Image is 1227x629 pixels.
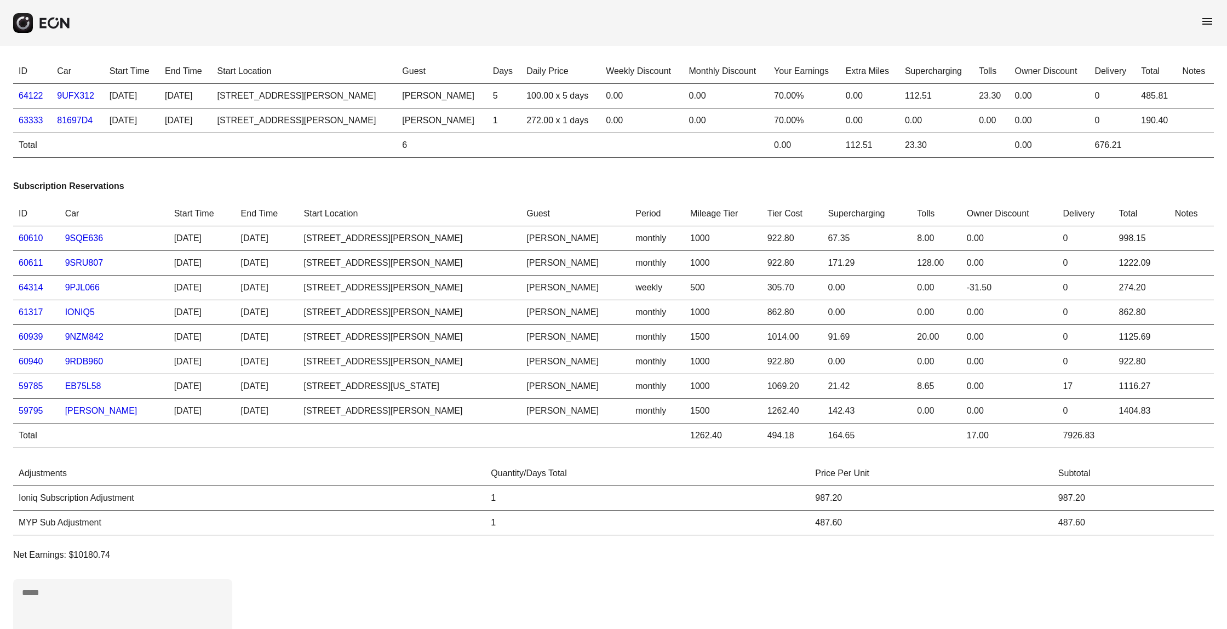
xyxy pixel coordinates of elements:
td: monthly [630,300,685,325]
a: 59795 [19,406,43,415]
td: 190.40 [1136,108,1177,133]
th: Tolls [973,59,1009,84]
th: Owner Discount [1010,59,1090,84]
a: EB75L58 [65,381,101,391]
td: [PERSON_NAME] [521,350,630,374]
td: 0 [1057,399,1113,424]
td: [DATE] [104,108,159,133]
td: 128.00 [911,251,961,276]
td: 922.80 [1114,350,1169,374]
td: 862.80 [1114,300,1169,325]
th: Start Time [104,59,159,84]
td: 0 [1090,84,1136,108]
td: 1 [485,486,810,511]
td: 0 [1057,325,1113,350]
p: Net Earnings: $10180.74 [13,548,1214,562]
td: 0.00 [822,276,911,300]
td: monthly [630,226,685,251]
th: Guest [397,59,487,84]
a: 9UFX312 [57,91,94,100]
td: 0.00 [840,84,899,108]
td: 274.20 [1114,276,1169,300]
th: Quantity/Days Total [485,461,810,486]
th: Extra Miles [840,59,899,84]
th: Subtotal [1053,461,1214,486]
td: 17.00 [961,424,1058,448]
td: 0 [1057,226,1113,251]
a: 81697D4 [57,116,93,125]
th: Total [1114,202,1169,226]
td: [DATE] [236,251,299,276]
td: [STREET_ADDRESS][PERSON_NAME] [212,84,397,108]
td: 20.00 [911,325,961,350]
td: [DATE] [169,300,236,325]
td: -31.50 [961,276,1058,300]
td: 0 [1057,276,1113,300]
td: 112.51 [899,84,973,108]
td: monthly [630,325,685,350]
th: Delivery [1057,202,1113,226]
td: 922.80 [762,251,823,276]
td: 0.00 [911,276,961,300]
td: Total [13,133,51,158]
th: Adjustments [13,461,485,486]
td: 5 [488,84,521,108]
td: 1500 [685,325,762,350]
td: 862.80 [762,300,823,325]
td: Total [13,424,60,448]
td: 0.00 [911,350,961,374]
th: ID [13,202,60,226]
td: 67.35 [822,226,911,251]
td: 487.60 [810,511,1053,535]
a: 60610 [19,233,43,243]
td: [PERSON_NAME] [521,399,630,424]
td: 1222.09 [1114,251,1169,276]
td: 987.20 [1053,486,1214,511]
th: Guest [521,202,630,226]
th: Owner Discount [961,202,1058,226]
a: 60940 [19,357,43,366]
td: [PERSON_NAME] [521,276,630,300]
a: 63333 [19,116,43,125]
th: Tolls [911,202,961,226]
a: [PERSON_NAME] [65,406,137,415]
td: [PERSON_NAME] [521,374,630,399]
td: 1000 [685,300,762,325]
th: Weekly Discount [600,59,683,84]
td: [PERSON_NAME] [397,108,487,133]
td: [DATE] [169,251,236,276]
td: 0.00 [822,300,911,325]
td: [STREET_ADDRESS][PERSON_NAME] [299,399,521,424]
a: 9SQE636 [65,233,103,243]
td: 0 [1090,108,1136,133]
th: Total [1136,59,1177,84]
td: 0 [1057,251,1113,276]
td: [PERSON_NAME] [521,251,630,276]
td: 0.00 [1010,108,1090,133]
td: 0.00 [911,399,961,424]
td: [DATE] [236,350,299,374]
td: 0.00 [1010,133,1090,158]
a: 61317 [19,307,43,317]
a: 9NZM842 [65,332,104,341]
td: 494.18 [762,424,823,448]
a: 60939 [19,332,43,341]
td: [STREET_ADDRESS][PERSON_NAME] [212,108,397,133]
td: [DATE] [169,226,236,251]
td: Ioniq Subscription Adjustment [13,486,485,511]
td: 500 [685,276,762,300]
th: Days [488,59,521,84]
td: 23.30 [973,84,1009,108]
td: [DATE] [236,276,299,300]
th: End Time [159,59,211,84]
th: Daily Price [521,59,600,84]
td: 987.20 [810,486,1053,511]
th: End Time [236,202,299,226]
td: 1404.83 [1114,399,1169,424]
td: 1500 [685,399,762,424]
th: Start Location [212,59,397,84]
th: Supercharging [899,59,973,84]
td: MYP Sub Adjustment [13,511,485,535]
td: 70.00% [769,108,840,133]
td: 1 [488,108,521,133]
